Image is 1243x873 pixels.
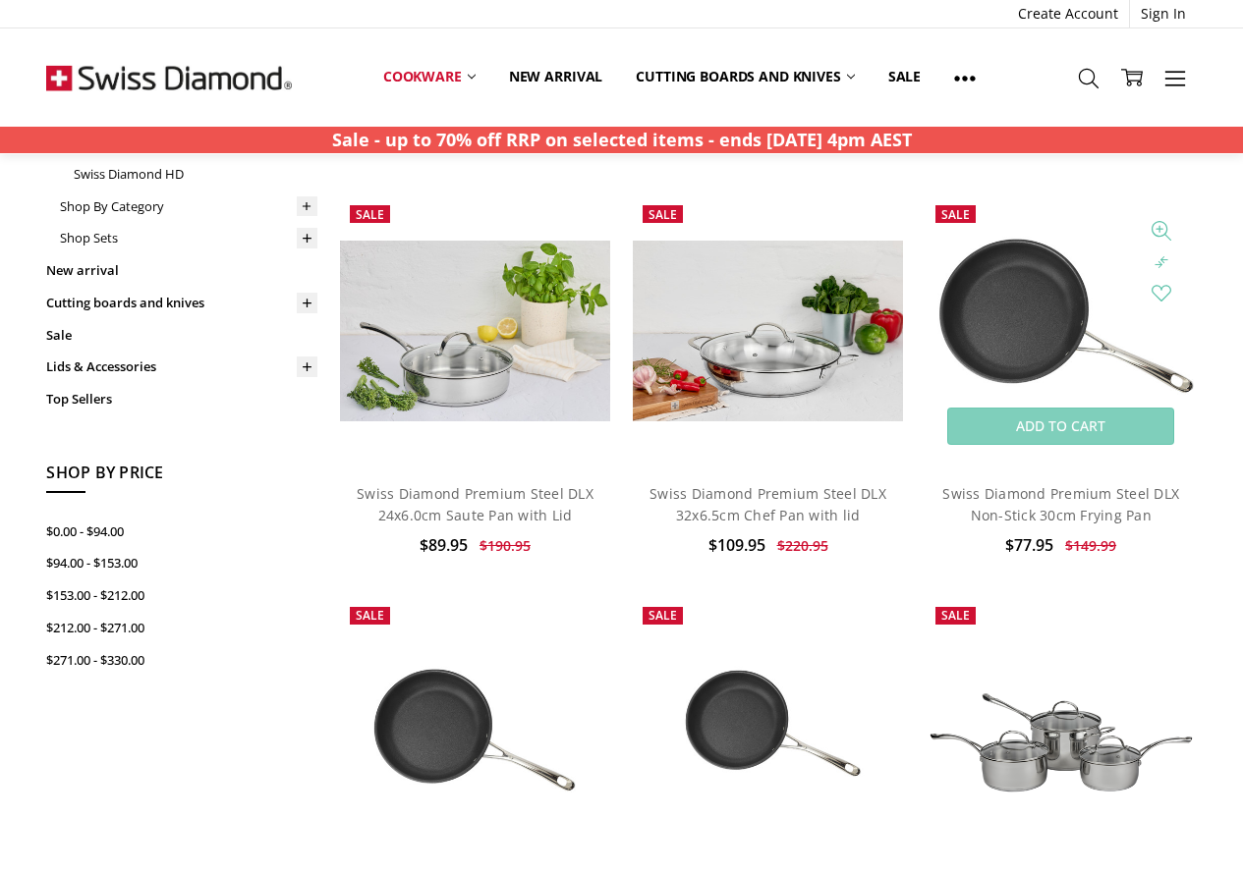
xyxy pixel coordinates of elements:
[46,319,317,352] a: Sale
[926,642,1197,823] img: Premium Steel Induction DLX 3-Piece Cookware Set: 16,18,20cm Saucepans + Lids
[650,484,886,524] a: Swiss Diamond Premium Steel DLX 32x6.5cm Chef Pan with lid
[708,534,765,556] span: $109.95
[60,222,317,254] a: Shop Sets
[340,597,611,868] img: Copy of Swiss Diamond Premium Steel DLX Non-Stick 24cm Frying Pan
[340,241,611,421] img: Swiss Diamond Premium Steel DLX 24x6.0cm Saute Pan with Lid
[872,55,937,98] a: Sale
[926,597,1197,868] a: Premium Steel Induction DLX 3-Piece Cookware Set: 16,18,20cm Saucepans + Lids
[649,206,677,223] span: Sale
[60,191,317,223] a: Shop By Category
[367,55,492,98] a: Cookware
[46,612,317,644] a: $212.00 - $271.00
[480,536,531,555] span: $190.95
[74,158,317,191] a: Swiss Diamond HD
[46,579,317,612] a: $153.00 - $212.00
[941,206,970,223] span: Sale
[633,597,904,868] img: Swiss Diamond Premium Steel DLX Non-Stick 20cm Frying Pan
[1065,536,1116,555] span: $149.99
[356,607,384,624] span: Sale
[356,206,384,223] span: Sale
[633,241,904,421] img: Swiss Diamond Premium Steel DLX 32x6.5cm Chef Pan with lid
[46,547,317,579] a: $94.00 - $153.00
[942,484,1179,524] a: Swiss Diamond Premium Steel DLX Non-Stick 30cm Frying Pan
[492,55,619,98] a: New arrival
[941,607,970,624] span: Sale
[633,195,904,466] a: Swiss Diamond Premium Steel DLX 32x6.5cm Chef Pan with lid
[46,644,317,677] a: $271.00 - $330.00
[926,195,1197,466] img: Swiss Diamond Premium Steel DLX Non-Stick 30cm Frying Pan
[46,351,317,383] a: Lids & Accessories
[46,254,317,287] a: New arrival
[1005,534,1053,556] span: $77.95
[46,461,317,494] h5: Shop By Price
[649,607,677,624] span: Sale
[46,287,317,319] a: Cutting boards and knives
[420,534,468,556] span: $89.95
[46,516,317,548] a: $0.00 - $94.00
[777,536,828,555] span: $220.95
[357,484,593,524] a: Swiss Diamond Premium Steel DLX 24x6.0cm Saute Pan with Lid
[619,55,872,98] a: Cutting boards and knives
[332,128,912,151] strong: Sale - up to 70% off RRP on selected items - ends [DATE] 4pm AEST
[46,28,292,127] img: Free Shipping On Every Order
[340,195,611,466] a: Swiss Diamond Premium Steel DLX 24x6.0cm Saute Pan with Lid
[46,383,317,415] a: Top Sellers
[937,55,992,99] a: Show All
[947,408,1174,445] a: Add to Cart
